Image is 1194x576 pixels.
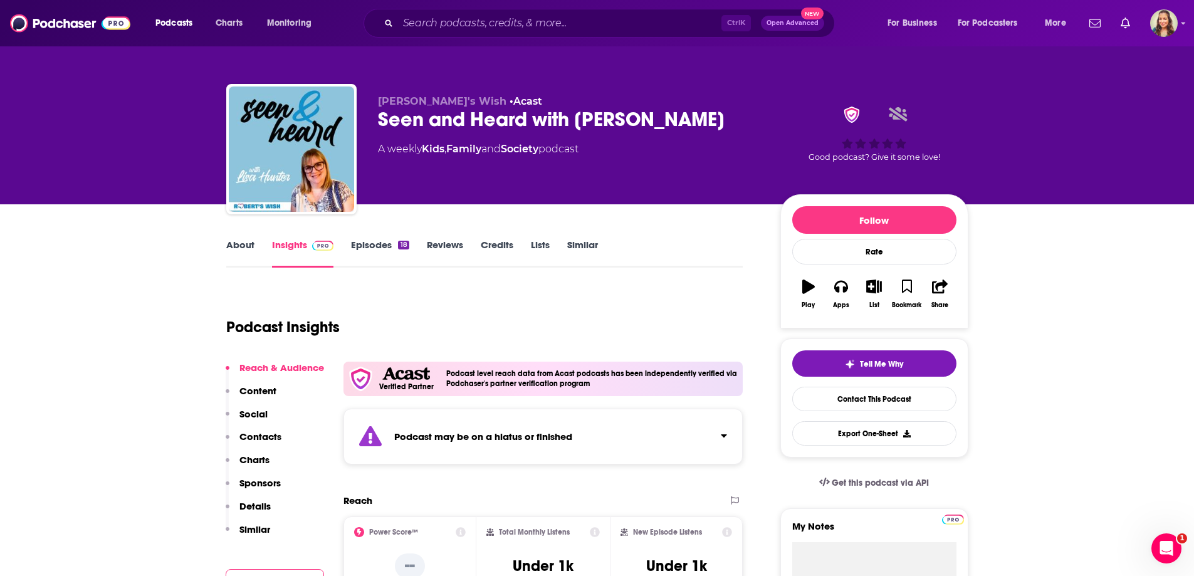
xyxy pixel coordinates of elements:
iframe: Intercom live chat [1151,533,1181,563]
div: Apps [833,301,849,309]
span: Tell Me Why [860,359,903,369]
button: Share [923,271,956,317]
a: InsightsPodchaser Pro [272,239,334,268]
h2: Power Score™ [369,528,418,537]
p: Reach & Audience [239,362,324,374]
span: Get this podcast via API [832,478,929,488]
button: Bookmark [891,271,923,317]
div: Search podcasts, credits, & more... [375,9,847,38]
h3: Under 1k [646,557,707,575]
h2: Reach [343,495,372,506]
div: Bookmark [892,301,921,309]
button: open menu [879,13,953,33]
span: • [510,95,542,107]
button: Apps [825,271,857,317]
p: Social [239,408,268,420]
button: open menu [950,13,1036,33]
button: Details [226,500,271,523]
a: Kids [422,143,444,155]
div: Rate [792,239,956,264]
img: Podchaser Pro [312,241,334,251]
span: Logged in as adriana.guzman [1150,9,1178,37]
a: Contact This Podcast [792,387,956,411]
section: Click to expand status details [343,409,743,464]
div: List [869,301,879,309]
img: verified Badge [840,107,864,123]
span: Charts [216,14,243,32]
button: open menu [1036,13,1082,33]
button: Similar [226,523,270,547]
button: Contacts [226,431,281,454]
span: For Podcasters [958,14,1018,32]
span: 1 [1177,533,1187,543]
button: Play [792,271,825,317]
input: Search podcasts, credits, & more... [398,13,721,33]
p: Similar [239,523,270,535]
img: verfied icon [348,367,373,391]
button: Charts [226,454,270,477]
button: Open AdvancedNew [761,16,824,31]
img: Seen and Heard with Lisa Hunter [229,86,354,212]
button: Export One-Sheet [792,421,956,446]
div: verified BadgeGood podcast? Give it some love! [780,95,968,173]
h1: Podcast Insights [226,318,340,337]
a: Show notifications dropdown [1084,13,1106,34]
a: Society [501,143,538,155]
span: Open Advanced [767,20,819,26]
button: Follow [792,206,956,234]
button: Reach & Audience [226,362,324,385]
label: My Notes [792,520,956,542]
img: Acast [382,367,430,380]
button: List [857,271,890,317]
a: Credits [481,239,513,268]
button: tell me why sparkleTell Me Why [792,350,956,377]
div: Play [802,301,815,309]
a: Similar [567,239,598,268]
span: , [444,143,446,155]
img: Podchaser - Follow, Share and Rate Podcasts [10,11,130,35]
a: Pro website [942,513,964,525]
a: Reviews [427,239,463,268]
a: Acast [513,95,542,107]
h2: New Episode Listens [633,528,702,537]
a: Lists [531,239,550,268]
button: open menu [147,13,209,33]
div: 18 [398,241,409,249]
span: New [801,8,824,19]
a: Charts [207,13,250,33]
span: [PERSON_NAME]'s Wish [378,95,506,107]
a: Get this podcast via API [809,468,940,498]
button: open menu [258,13,328,33]
img: User Profile [1150,9,1178,37]
span: More [1045,14,1066,32]
div: A weekly podcast [378,142,579,157]
button: Social [226,408,268,431]
a: About [226,239,254,268]
span: Podcasts [155,14,192,32]
a: Family [446,143,481,155]
p: Contacts [239,431,281,442]
div: Share [931,301,948,309]
button: Content [226,385,276,408]
h4: Podcast level reach data from Acast podcasts has been independently verified via Podchaser's part... [446,369,738,388]
strong: Podcast may be on a hiatus or finished [394,431,572,442]
a: Episodes18 [351,239,409,268]
img: Podchaser Pro [942,515,964,525]
p: Details [239,500,271,512]
span: For Business [888,14,937,32]
button: Show profile menu [1150,9,1178,37]
h3: Under 1k [513,557,573,575]
h5: Verified Partner [379,383,434,390]
p: Charts [239,454,270,466]
p: Sponsors [239,477,281,489]
span: Monitoring [267,14,312,32]
span: and [481,143,501,155]
img: tell me why sparkle [845,359,855,369]
span: Ctrl K [721,15,751,31]
span: Good podcast? Give it some love! [809,152,940,162]
p: Content [239,385,276,397]
h2: Total Monthly Listens [499,528,570,537]
button: Sponsors [226,477,281,500]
